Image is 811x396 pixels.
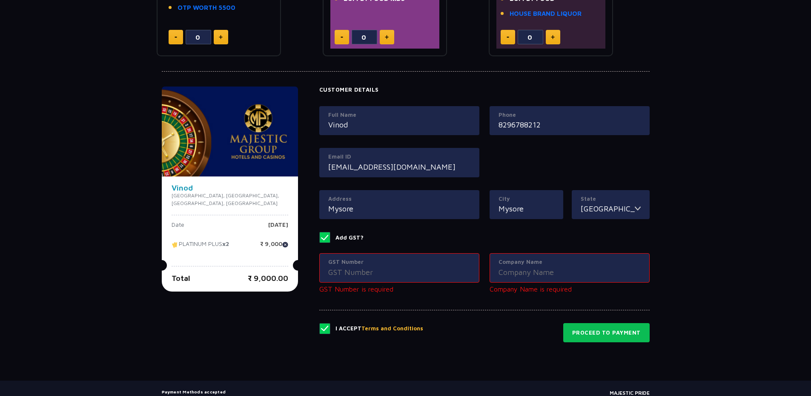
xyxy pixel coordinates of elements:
input: Email ID [328,161,470,173]
strong: x2 [222,240,229,248]
label: Email ID [328,153,470,161]
img: plus [219,35,223,39]
label: State [581,195,641,203]
input: GST Number [328,266,470,278]
label: Address [328,195,470,203]
label: Company Name [499,258,641,266]
p: I Accept [335,324,423,333]
p: Company Name is required [490,284,650,294]
p: Add GST? [335,234,364,242]
h4: Customer Details [319,87,650,93]
label: Phone [499,111,641,119]
p: [DATE] [268,222,288,234]
img: tikcet [172,241,179,249]
p: [GEOGRAPHIC_DATA], [GEOGRAPHIC_DATA], [GEOGRAPHIC_DATA], [GEOGRAPHIC_DATA] [172,192,288,207]
p: PLATINUM PLUS [172,241,229,254]
input: Address [328,203,470,214]
h5: Payment Methods accepted [162,389,309,394]
p: GST Number is required [319,284,479,294]
img: minus [341,37,343,38]
img: majesticPride-banner [162,87,298,176]
a: HOUSE BRAND LIQUOR [510,9,582,19]
p: ₹ 9,000 [260,241,288,254]
input: Full Name [328,119,470,130]
a: OTP WORTH 5500 [178,3,235,13]
label: GST Number [328,258,470,266]
img: plus [385,35,389,39]
label: Full Name [328,111,470,119]
img: plus [551,35,555,39]
input: Company Name [499,266,641,278]
p: Total [172,272,190,284]
button: Terms and Conditions [361,324,423,333]
img: minus [175,37,177,38]
label: City [499,195,554,203]
img: toggler icon [635,203,641,214]
p: ₹ 9,000.00 [248,272,288,284]
h4: Vinod [172,184,288,192]
input: City [499,203,554,214]
p: Date [172,222,184,234]
img: minus [507,37,509,38]
input: State [581,203,635,214]
button: Proceed to Payment [563,323,650,343]
input: Mobile [499,119,641,130]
